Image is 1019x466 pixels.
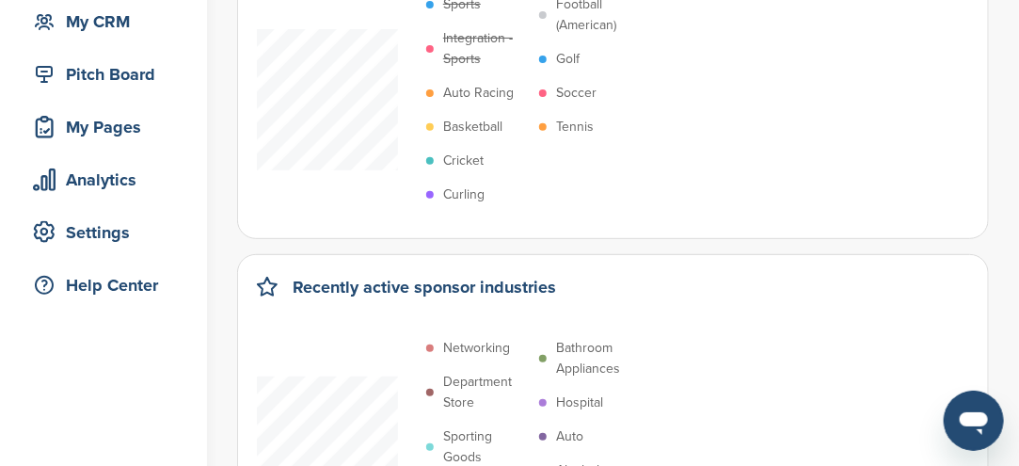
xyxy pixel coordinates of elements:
p: Golf [556,49,580,70]
p: Soccer [556,83,597,104]
p: Basketball [443,117,502,137]
p: Cricket [443,151,484,171]
h2: Recently active sponsor industries [293,274,556,300]
a: Settings [19,211,188,254]
p: Bathroom Appliances [556,338,643,379]
div: Pitch Board [28,57,188,91]
p: Integration - Sports [443,28,530,70]
p: Tennis [556,117,594,137]
a: Help Center [19,264,188,307]
p: Auto Racing [443,83,514,104]
p: Department Store [443,372,530,413]
a: My Pages [19,105,188,149]
iframe: Button to launch messaging window [944,391,1004,451]
p: Curling [443,185,485,205]
div: Help Center [28,268,188,302]
div: My CRM [28,5,188,39]
div: Analytics [28,163,188,197]
p: Auto [556,426,583,447]
p: Hospital [556,393,603,413]
p: Networking [443,338,510,359]
a: Pitch Board [19,53,188,96]
div: My Pages [28,110,188,144]
a: Analytics [19,158,188,201]
div: Settings [28,216,188,249]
